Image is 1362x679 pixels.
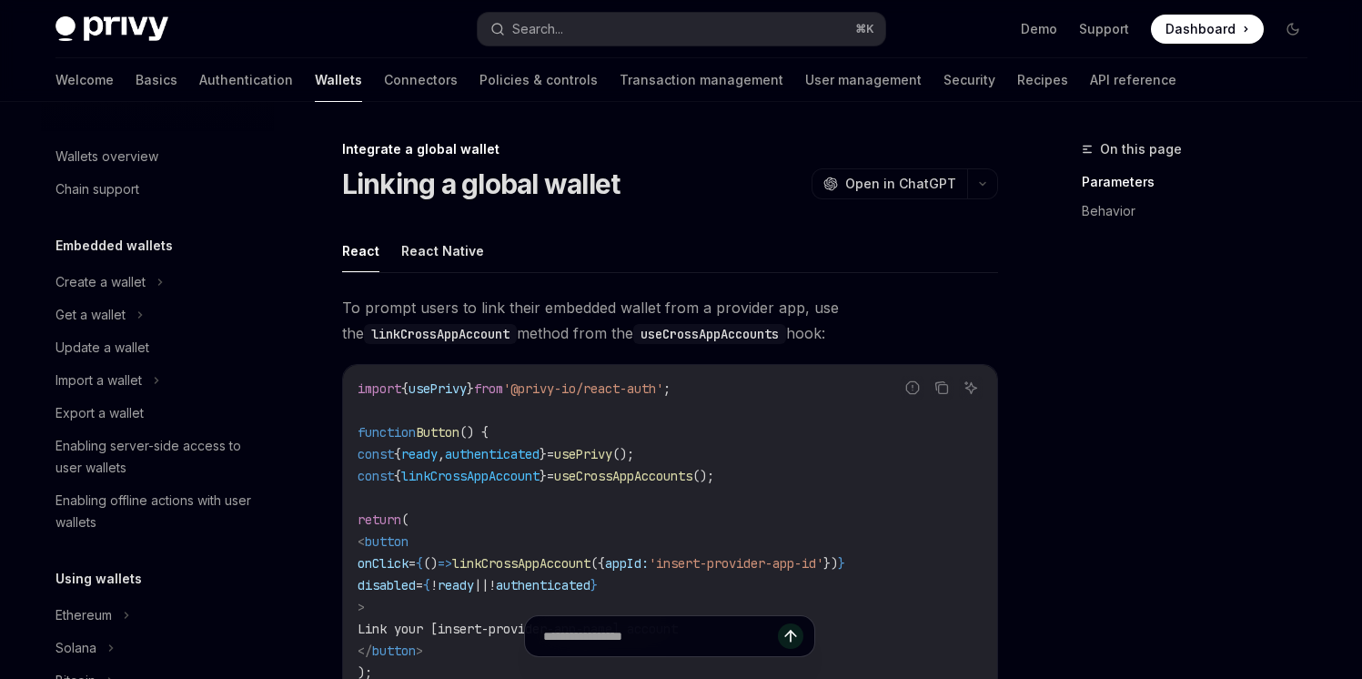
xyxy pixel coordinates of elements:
[1079,20,1129,38] a: Support
[358,424,416,441] span: function
[540,446,547,462] span: }
[1017,58,1068,102] a: Recipes
[394,446,401,462] span: {
[416,424,459,441] span: Button
[315,58,362,102] a: Wallets
[778,623,803,649] button: Send message
[612,446,634,462] span: ();
[1082,167,1322,197] a: Parameters
[401,380,409,397] span: {
[55,304,126,326] div: Get a wallet
[1165,20,1236,38] span: Dashboard
[943,58,995,102] a: Security
[55,178,139,200] div: Chain support
[358,380,401,397] span: import
[838,555,845,572] span: }
[855,22,874,36] span: ⌘ K
[342,295,998,346] span: To prompt users to link their embedded wallet from a provider app, use the method from the hook:
[358,599,365,615] span: >
[478,13,885,46] button: Search...⌘K
[55,337,149,359] div: Update a wallet
[812,168,967,199] button: Open in ChatGPT
[489,577,496,593] span: !
[512,18,563,40] div: Search...
[384,58,458,102] a: Connectors
[547,446,554,462] span: =
[55,568,142,590] h5: Using wallets
[479,58,598,102] a: Policies & controls
[199,58,293,102] a: Authentication
[474,577,489,593] span: ||
[692,468,714,484] span: ();
[416,555,423,572] span: {
[590,577,598,593] span: }
[55,490,263,533] div: Enabling offline actions with user wallets
[401,468,540,484] span: linkCrossAppAccount
[364,324,517,344] code: linkCrossAppAccount
[41,484,274,539] a: Enabling offline actions with user wallets
[445,446,540,462] span: authenticated
[55,16,168,42] img: dark logo
[55,435,263,479] div: Enabling server-side access to user wallets
[649,555,823,572] span: 'insert-provider-app-id'
[358,446,394,462] span: const
[409,380,467,397] span: usePrivy
[805,58,922,102] a: User management
[423,577,430,593] span: {
[358,533,365,550] span: <
[554,446,612,462] span: usePrivy
[663,380,671,397] span: ;
[55,58,114,102] a: Welcome
[55,235,173,257] h5: Embedded wallets
[41,430,274,484] a: Enabling server-side access to user wallets
[845,175,956,193] span: Open in ChatGPT
[452,555,590,572] span: linkCrossAppAccount
[474,380,503,397] span: from
[136,58,177,102] a: Basics
[394,468,401,484] span: {
[620,58,783,102] a: Transaction management
[423,555,438,572] span: ()
[430,577,438,593] span: !
[438,577,474,593] span: ready
[1021,20,1057,38] a: Demo
[342,167,620,200] h1: Linking a global wallet
[41,331,274,364] a: Update a wallet
[55,271,146,293] div: Create a wallet
[590,555,605,572] span: ({
[409,555,416,572] span: =
[55,370,142,391] div: Import a wallet
[401,229,484,272] button: React Native
[1278,15,1307,44] button: Toggle dark mode
[55,402,144,424] div: Export a wallet
[55,637,96,659] div: Solana
[41,397,274,430] a: Export a wallet
[540,468,547,484] span: }
[358,555,409,572] span: onClick
[55,146,158,167] div: Wallets overview
[1090,58,1176,102] a: API reference
[554,468,692,484] span: useCrossAppAccounts
[358,468,394,484] span: const
[496,577,590,593] span: authenticated
[401,446,438,462] span: ready
[547,468,554,484] span: =
[358,512,401,528] span: return
[438,446,445,462] span: ,
[605,555,649,572] span: appId:
[633,324,786,344] code: useCrossAppAccounts
[41,140,274,173] a: Wallets overview
[342,229,379,272] button: React
[365,533,409,550] span: button
[823,555,838,572] span: })
[401,512,409,528] span: (
[930,376,953,400] button: Copy the contents from the code block
[1151,15,1264,44] a: Dashboard
[503,380,663,397] span: '@privy-io/react-auth'
[959,376,983,400] button: Ask AI
[342,140,998,158] div: Integrate a global wallet
[358,577,416,593] span: disabled
[1100,138,1182,160] span: On this page
[459,424,489,441] span: () {
[1082,197,1322,226] a: Behavior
